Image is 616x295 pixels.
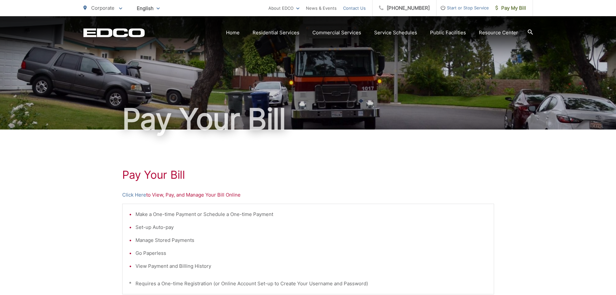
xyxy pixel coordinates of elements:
[312,29,361,37] a: Commercial Services
[226,29,240,37] a: Home
[122,191,146,199] a: Click Here
[135,236,487,244] li: Manage Stored Payments
[495,4,526,12] span: Pay My Bill
[132,3,165,14] span: English
[479,29,518,37] a: Resource Center
[135,223,487,231] li: Set-up Auto-pay
[253,29,299,37] a: Residential Services
[374,29,417,37] a: Service Schedules
[430,29,466,37] a: Public Facilities
[268,4,299,12] a: About EDCO
[343,4,366,12] a: Contact Us
[135,262,487,270] li: View Payment and Billing History
[91,5,114,11] span: Corporate
[83,28,145,37] a: EDCD logo. Return to the homepage.
[306,4,337,12] a: News & Events
[129,280,487,288] p: * Requires a One-time Registration (or Online Account Set-up to Create Your Username and Password)
[135,249,487,257] li: Go Paperless
[135,210,487,218] li: Make a One-time Payment or Schedule a One-time Payment
[122,191,494,199] p: to View, Pay, and Manage Your Bill Online
[83,103,533,135] h1: Pay Your Bill
[122,168,494,181] h1: Pay Your Bill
